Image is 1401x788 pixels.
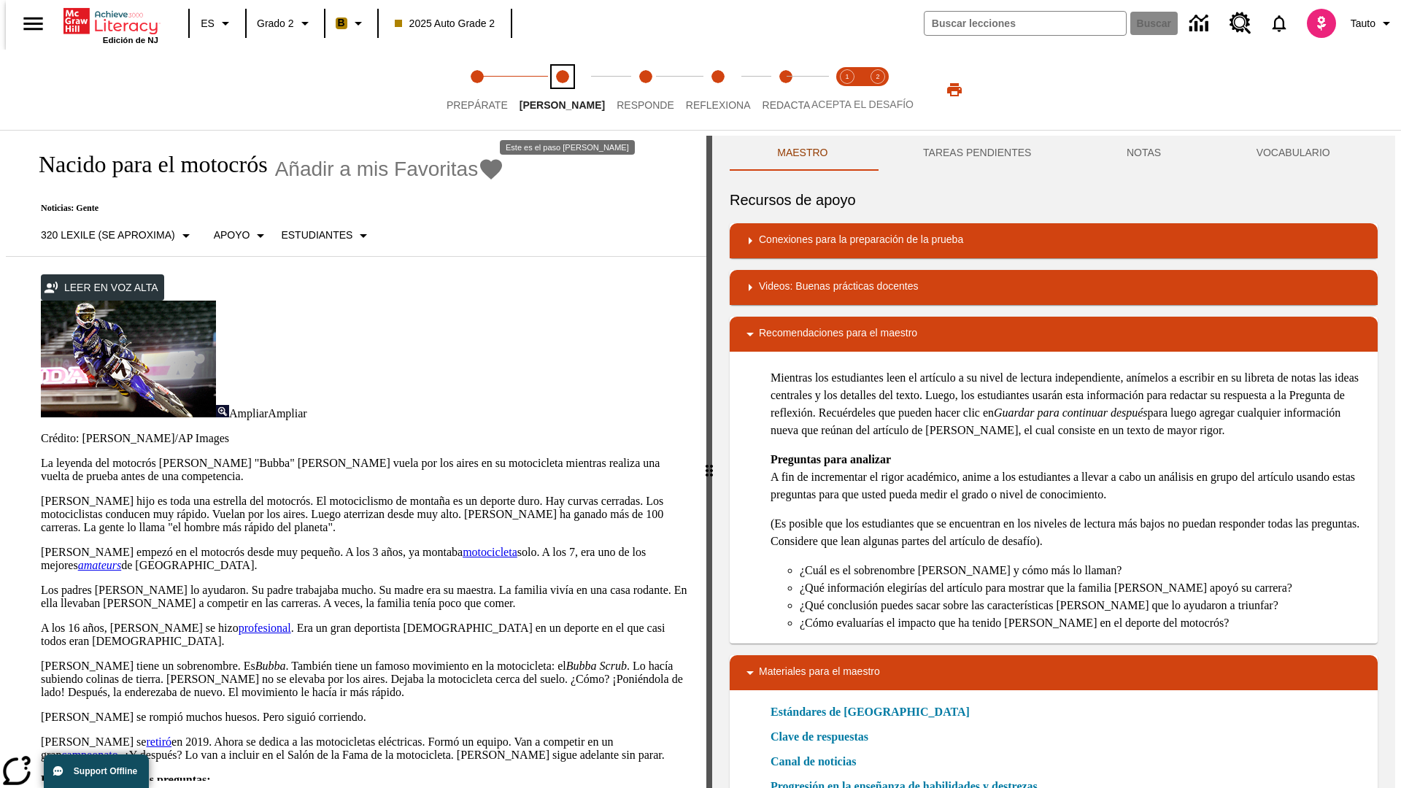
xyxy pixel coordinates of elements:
[845,73,849,80] text: 1
[674,50,763,130] button: Reflexiona step 4 of 5
[508,50,617,130] button: Lee step 2 of 5
[771,728,868,746] a: Clave de respuestas, Se abrirá en una nueva ventana o pestaña
[41,432,689,445] p: Crédito: [PERSON_NAME]/AP Images
[214,228,250,243] p: Apoyo
[41,228,175,243] p: 320 Lexile (Se aproxima)
[338,14,345,32] span: B
[1307,9,1336,38] img: avatar image
[771,451,1366,503] p: A fin de incrementar el rigor académico, anime a los estudiantes a llevar a cabo un análisis en g...
[78,559,122,571] a: amateurs
[730,270,1378,305] div: Videos: Buenas prácticas docentes
[463,546,517,558] a: motocicleta
[686,99,751,111] span: Reflexiona
[759,232,963,250] p: Conexiones para la preparación de la prueba
[800,579,1366,597] li: ¿Qué información elegirías del artículo para mostrar que la familia [PERSON_NAME] apoyó su carrera?
[1351,16,1375,31] span: Tauto
[41,711,689,724] p: [PERSON_NAME] se rompió muchos huesos. Pero siguió corriendo.
[771,753,856,770] a: Canal de noticias, Se abrirá en una nueva ventana o pestaña
[759,325,917,343] p: Recomendaciones para el maestro
[566,660,627,672] em: Bubba Scrub
[1298,4,1345,42] button: Escoja un nuevo avatar
[6,136,706,781] div: reading
[44,754,149,788] button: Support Offline
[194,10,241,36] button: Lenguaje: ES, Selecciona un idioma
[12,2,55,45] button: Abrir el menú lateral
[759,664,880,681] p: Materiales para el maestro
[994,406,1148,419] em: Guardar para continuar después
[826,50,868,130] button: Acepta el desafío lee step 1 of 2
[103,36,158,45] span: Edición de NJ
[330,10,373,36] button: Boost El color de la clase es anaranjado claro. Cambiar el color de la clase.
[1221,4,1260,43] a: Centro de recursos, Se abrirá en una pestaña nueva.
[800,597,1366,614] li: ¿Qué conclusión puedes sacar sobre las características [PERSON_NAME] que lo ayudaron a triunfar?
[730,188,1378,212] h6: Recursos de apoyo
[763,99,811,111] span: Redacta
[876,73,879,80] text: 2
[771,453,891,466] strong: Preguntas para analizar
[500,140,635,155] div: Este es el paso [PERSON_NAME]
[229,407,268,420] span: Ampliar
[1345,10,1401,36] button: Perfil/Configuración
[239,622,291,634] a: profesional
[730,317,1378,352] div: Recomendaciones para el maestro
[925,12,1126,35] input: Buscar campo
[41,495,689,534] p: [PERSON_NAME] hijo es toda una estrella del motocrós. El motociclismo de montaña es un deporte du...
[268,407,306,420] span: Ampliar
[275,156,505,182] button: Añadir a mis Favoritas - Nacido para el motocrós
[712,136,1395,788] div: activity
[41,274,164,301] button: Leer en voz alta
[730,223,1378,258] div: Conexiones para la preparación de la prueba
[730,655,1378,690] div: Materiales para el maestro
[1181,4,1221,44] a: Centro de información
[751,50,822,130] button: Redacta step 5 of 5
[617,99,674,111] span: Responde
[730,136,876,171] button: Maestro
[41,773,211,786] strong: Piensa y comenta estas preguntas:
[931,77,978,103] button: Imprimir
[41,735,689,762] p: [PERSON_NAME] se en 2019. Ahora se dedica a las motocicletas eléctricas. Formó un equipo. Van a c...
[447,99,508,111] span: Prepárate
[1208,136,1378,171] button: VOCABULARIO
[800,562,1366,579] li: ¿Cuál es el sobrenombre [PERSON_NAME] y cómo más lo llaman?
[275,223,378,249] button: Seleccionar estudiante
[41,622,689,648] p: A los 16 años, [PERSON_NAME] se hizo . Era un gran deportista [DEMOGRAPHIC_DATA] en un deporte en...
[771,369,1366,439] p: Mientras los estudiantes leen el artículo a su nivel de lectura independiente, anímelos a escribi...
[281,228,352,243] p: Estudiantes
[61,749,117,761] a: campeonato
[41,584,689,610] p: Los padres [PERSON_NAME] lo ayudaron. Su padre trabajaba mucho. Su madre era su maestra. La famil...
[251,10,320,36] button: Grado: Grado 2, Elige un grado
[857,50,899,130] button: Acepta el desafío contesta step 2 of 2
[63,5,158,45] div: Portada
[216,405,229,417] img: Ampliar
[811,98,914,110] span: ACEPTA EL DESAFÍO
[876,136,1079,171] button: TAREAS PENDIENTES
[35,223,201,249] button: Seleccione Lexile, 320 Lexile (Se aproxima)
[395,16,495,31] span: 2025 Auto Grade 2
[41,301,216,417] img: El corredor de motocrós James Stewart vuela por los aires en su motocicleta de montaña.
[771,515,1366,550] p: (Es posible que los estudiantes que se encuentran en los niveles de lectura más bajos no puedan r...
[257,16,294,31] span: Grado 2
[74,766,137,776] span: Support Offline
[41,457,689,483] p: La leyenda del motocrós [PERSON_NAME] "Bubba" [PERSON_NAME] vuela por los aires en su motocicleta...
[275,158,479,181] span: Añadir a mis Favoritas
[800,614,1366,632] li: ¿Cómo evaluarías el impacto que ha tenido [PERSON_NAME] en el deporte del motocrós?
[605,50,686,130] button: Responde step 3 of 5
[1079,136,1209,171] button: NOTAS
[208,223,276,249] button: Tipo de apoyo, Apoyo
[41,546,689,572] p: [PERSON_NAME] empezó en el motocrós desde muy pequeño. A los 3 años, ya montaba solo. A los 7, er...
[41,660,689,699] p: [PERSON_NAME] tiene un sobrenombre. Es . También tiene un famoso movimiento en la motocicleta: el...
[201,16,215,31] span: ES
[23,151,268,178] h1: Nacido para el motocrós
[255,660,286,672] em: Bubba
[146,735,171,748] a: retiró
[435,50,520,130] button: Prepárate step 1 of 5
[706,136,712,788] div: Pulsa la tecla de intro o la barra espaciadora y luego presiona las flechas de derecha e izquierd...
[771,703,979,721] a: Estándares de [GEOGRAPHIC_DATA]
[730,136,1378,171] div: Instructional Panel Tabs
[23,203,504,214] p: Noticias: Gente
[1260,4,1298,42] a: Notificaciones
[759,279,918,296] p: Videos: Buenas prácticas docentes
[520,99,605,111] span: [PERSON_NAME]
